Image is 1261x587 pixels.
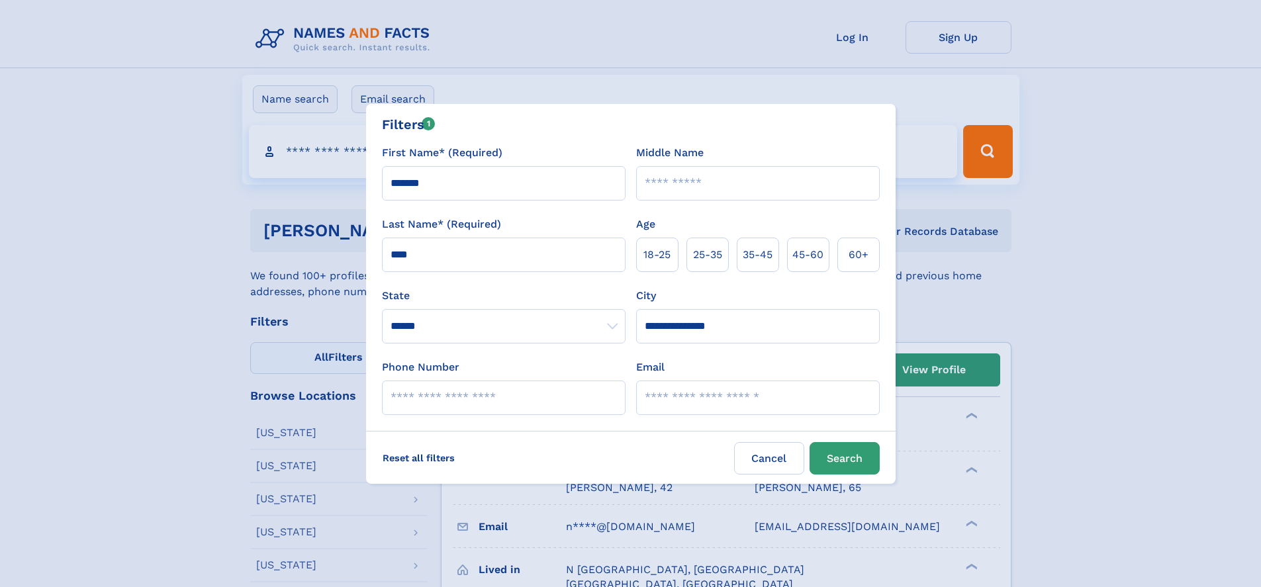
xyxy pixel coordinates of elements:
span: 60+ [849,247,868,263]
label: Age [636,216,655,232]
label: Cancel [734,442,804,474]
button: Search [810,442,880,474]
span: 25‑35 [693,247,722,263]
span: 35‑45 [743,247,772,263]
div: Filters [382,114,436,134]
label: Phone Number [382,359,459,375]
label: Last Name* (Required) [382,216,501,232]
span: 18‑25 [643,247,671,263]
label: State [382,288,626,304]
label: Middle Name [636,145,704,161]
label: City [636,288,656,304]
label: First Name* (Required) [382,145,502,161]
span: 45‑60 [792,247,823,263]
label: Reset all filters [374,442,463,474]
label: Email [636,359,665,375]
